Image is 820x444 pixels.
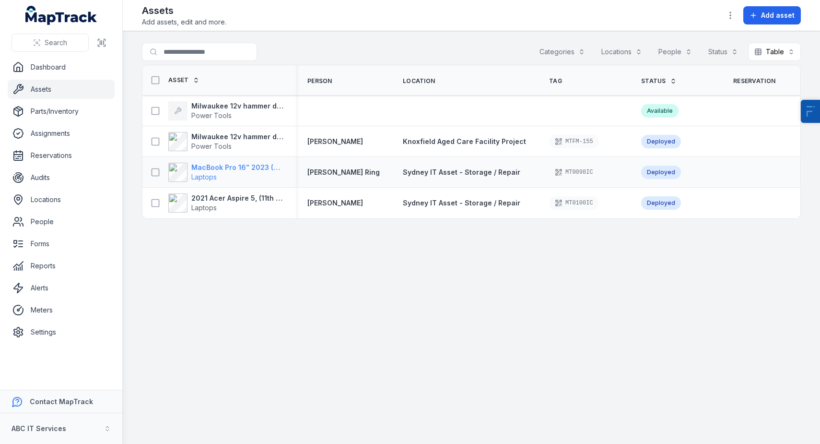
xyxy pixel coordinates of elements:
button: People [652,43,698,61]
a: Status [641,77,677,85]
a: Knoxfield Aged Care Facility Project [403,137,526,146]
a: MapTrack [25,6,97,25]
div: Deployed [641,196,681,210]
span: Search [45,38,67,48]
h2: Assets [142,4,226,17]
span: Add assets, edit and more. [142,17,226,27]
a: 2021 Acer Aspire 5, (11th gen, 20gb Ram, 1TB SSD)Laptops [168,193,284,213]
a: Sydney IT Asset - Storage / Repair [403,198,520,208]
a: Milwaukee 12v hammer drillPower Tools [168,132,284,151]
div: Available [641,104,679,118]
a: Asset [168,76,199,84]
a: Alerts [8,278,115,298]
span: Location [403,77,435,85]
a: Reports [8,256,115,276]
div: MT0100IC [549,196,599,210]
span: Reservation [733,77,775,85]
div: Deployed [641,166,681,179]
button: Add asset [743,6,801,24]
span: Power Tools [191,142,232,150]
span: Laptops [191,173,217,181]
a: Forms [8,234,115,253]
a: MacBook Pro 16” 2023 (M3 Pro/18GB/512GB)Laptops [168,163,284,182]
a: Settings [8,323,115,342]
a: [PERSON_NAME] Ring [307,168,380,177]
button: Search [12,34,89,52]
span: Add asset [761,11,795,20]
a: [PERSON_NAME] [307,137,363,146]
a: Parts/Inventory [8,102,115,121]
span: Knoxfield Aged Care Facility Project [403,137,526,145]
button: Status [702,43,744,61]
strong: ABC IT Services [12,424,66,432]
strong: Milwaukee 12v hammer drill [191,132,284,142]
span: Person [307,77,332,85]
strong: 2021 Acer Aspire 5, (11th gen, 20gb Ram, 1TB SSD) [191,193,284,203]
button: Table [748,43,801,61]
a: Reservations [8,146,115,165]
a: Assignments [8,124,115,143]
span: Laptops [191,204,217,212]
span: Tag [549,77,562,85]
a: Audits [8,168,115,187]
div: MT0098IC [549,166,599,179]
span: Power Tools [191,111,232,120]
a: [PERSON_NAME] [307,198,363,208]
a: Assets [8,80,115,99]
a: Locations [8,190,115,209]
span: Asset [168,76,189,84]
a: Milwaukee 12v hammer drillPower Tools [168,101,284,120]
span: Sydney IT Asset - Storage / Repair [403,168,520,176]
strong: Contact MapTrack [30,397,93,406]
div: MTFM-155 [549,135,599,148]
strong: Milwaukee 12v hammer drill [191,101,284,111]
a: Meters [8,300,115,320]
a: Sydney IT Asset - Storage / Repair [403,168,520,177]
a: Dashboard [8,58,115,77]
span: Status [641,77,666,85]
div: Deployed [641,135,681,148]
strong: MacBook Pro 16” 2023 (M3 Pro/18GB/512GB) [191,163,284,172]
span: Sydney IT Asset - Storage / Repair [403,199,520,207]
a: People [8,212,115,231]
